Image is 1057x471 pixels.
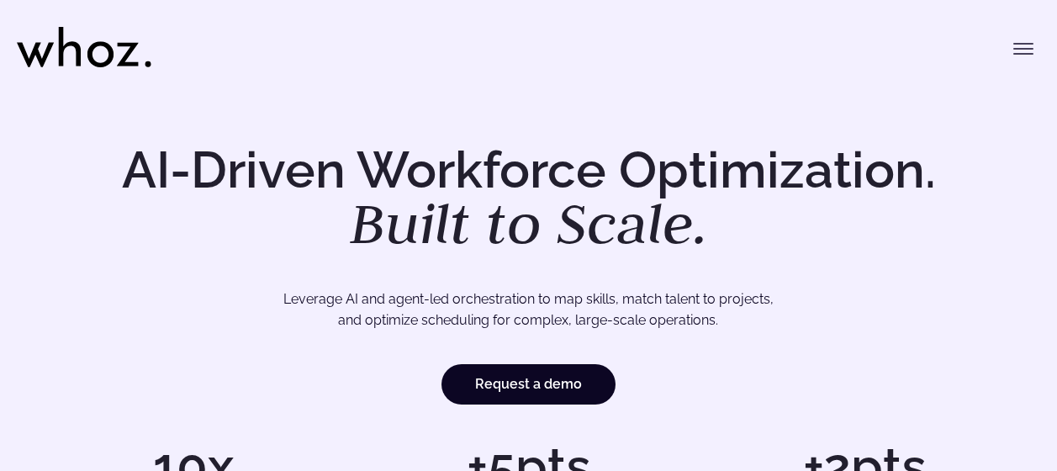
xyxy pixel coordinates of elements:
[350,186,708,260] em: Built to Scale.
[1007,32,1040,66] button: Toggle menu
[98,145,959,252] h1: AI-Driven Workforce Optimization.
[441,364,616,405] a: Request a demo
[83,288,974,331] p: Leverage AI and agent-led orchestration to map skills, match talent to projects, and optimize sch...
